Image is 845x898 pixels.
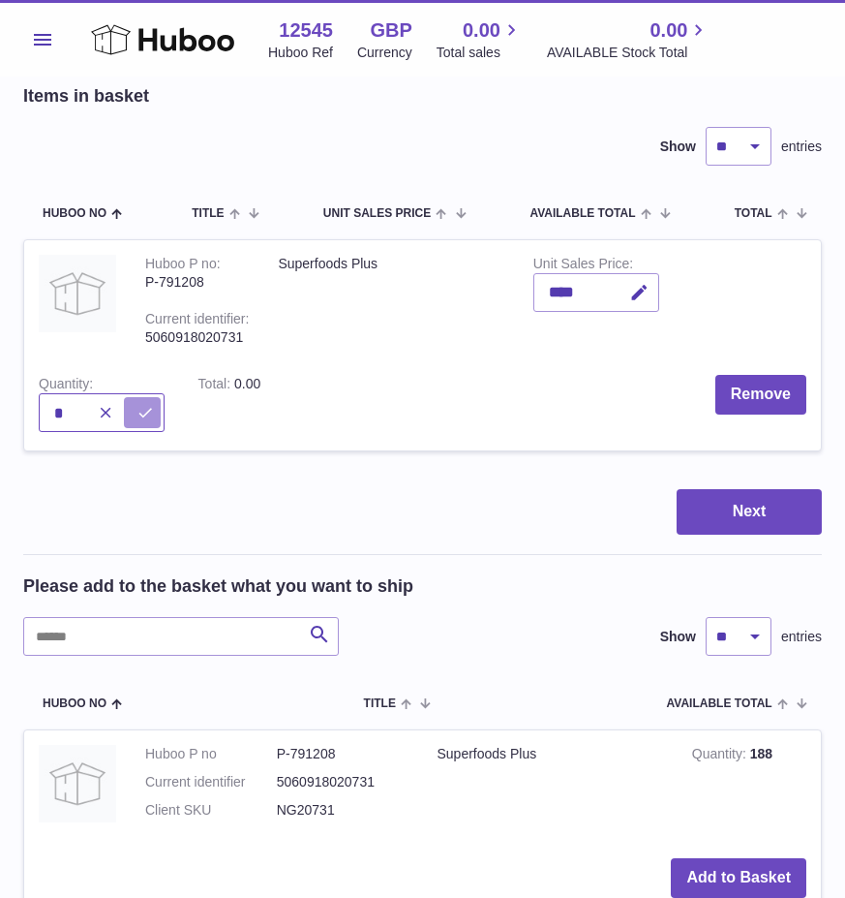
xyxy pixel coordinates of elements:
[192,207,224,220] span: Title
[39,745,116,822] img: Superfoods Plus
[277,745,408,763] dd: P-791208
[43,207,106,220] span: Huboo no
[145,745,277,763] dt: Huboo P no
[437,44,523,62] span: Total sales
[715,375,806,415] button: Remove
[547,17,710,62] a: 0.00 AVAILABLE Stock Total
[678,730,821,844] td: 188
[145,773,277,791] dt: Current identifier
[323,207,431,220] span: Unit Sales Price
[145,311,249,331] div: Current identifier
[145,801,277,820] dt: Client SKU
[692,746,750,766] strong: Quantity
[198,376,234,396] label: Total
[423,730,678,844] td: Superfoods Plus
[39,376,93,396] label: Quantity
[533,256,633,276] label: Unit Sales Price
[437,17,523,62] a: 0.00 Total sales
[145,256,221,276] div: Huboo P no
[529,207,635,220] span: AVAILABLE Total
[277,801,408,820] dd: NG20731
[660,138,696,156] label: Show
[735,207,772,220] span: Total
[781,628,822,646] span: entries
[781,138,822,156] span: entries
[279,17,333,44] strong: 12545
[357,44,412,62] div: Currency
[547,44,710,62] span: AVAILABLE Stock Total
[145,328,249,347] div: 5060918020731
[277,773,408,791] dd: 5060918020731
[23,574,413,598] h2: Please add to the basket what you want to ship
[667,697,772,710] span: AVAILABLE Total
[649,17,687,44] span: 0.00
[43,697,106,710] span: Huboo no
[268,44,333,62] div: Huboo Ref
[234,376,260,391] span: 0.00
[370,17,411,44] strong: GBP
[677,489,822,535] button: Next
[364,697,396,710] span: Title
[660,628,696,646] label: Show
[39,255,116,332] img: Superfoods Plus
[263,240,518,360] td: Superfoods Plus
[463,17,500,44] span: 0.00
[145,273,249,292] div: P-791208
[671,858,806,898] button: Add to Basket
[23,84,149,108] h2: Items in basket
